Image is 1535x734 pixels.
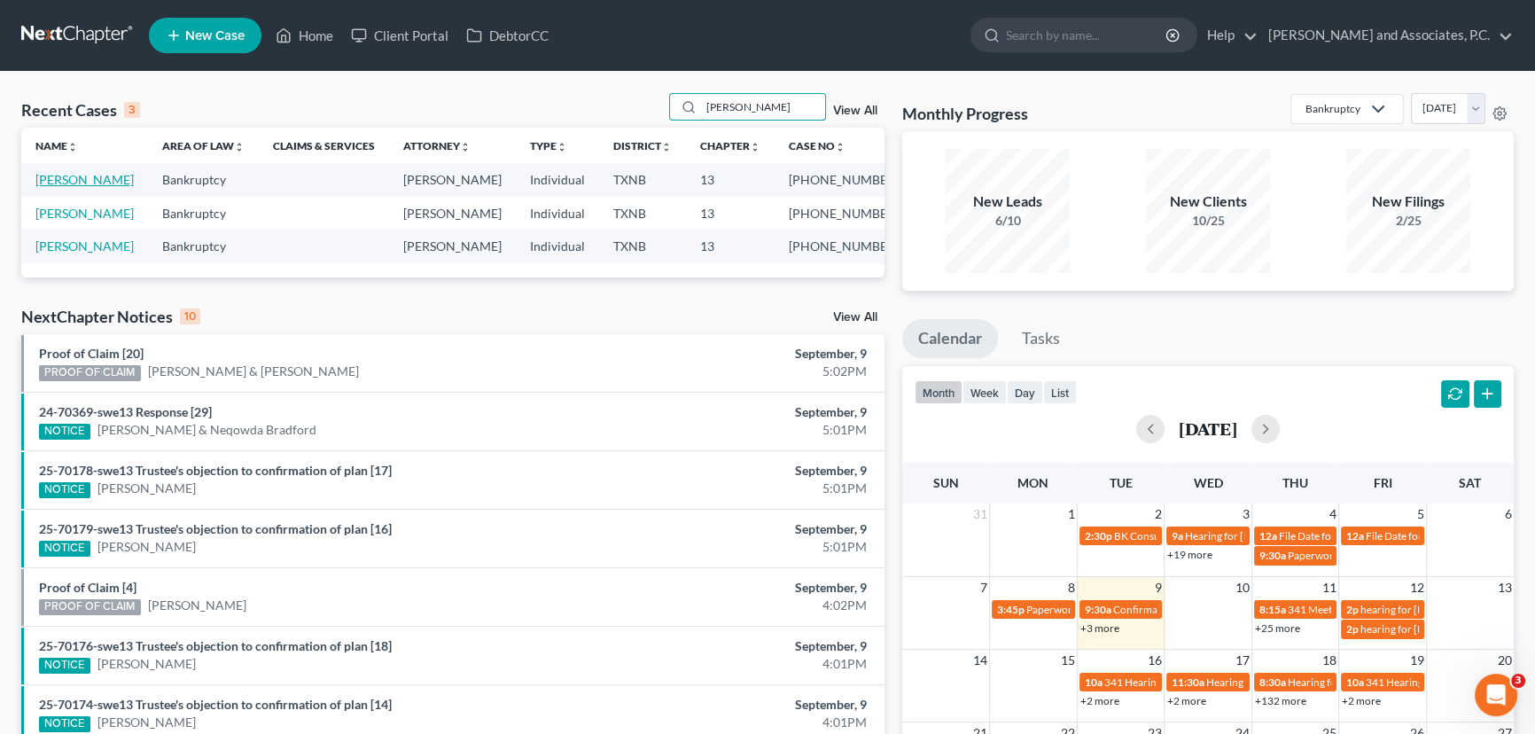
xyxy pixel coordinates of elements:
[1185,529,1323,543] span: Hearing for [PERSON_NAME]
[342,20,457,51] a: Client Portal
[124,102,140,118] div: 3
[1153,577,1164,598] span: 9
[1198,20,1258,51] a: Help
[833,105,877,117] a: View All
[1113,603,1408,616] span: Confirmation hearing for [PERSON_NAME] & [PERSON_NAME]
[389,163,516,196] td: [PERSON_NAME]
[902,103,1028,124] h3: Monthly Progress
[603,480,867,497] div: 5:01PM
[35,238,134,254] a: [PERSON_NAME]
[516,163,599,196] td: Individual
[833,311,877,324] a: View All
[946,212,1070,230] div: 6/10
[148,597,246,614] a: [PERSON_NAME]
[1346,675,1364,689] span: 10a
[1146,212,1270,230] div: 10/25
[599,230,686,262] td: TXNB
[403,139,471,152] a: Attorneyunfold_more
[1114,529,1446,543] span: BK Consult for [MEDICAL_DATA][PERSON_NAME] & [PERSON_NAME]
[234,142,245,152] i: unfold_more
[1328,504,1338,525] span: 4
[148,230,259,262] td: Bankruptcy
[39,599,141,615] div: PROOF OF CLAIM
[775,163,913,196] td: [PHONE_NUMBER]
[603,579,867,597] div: September, 9
[789,139,845,152] a: Case Nounfold_more
[1408,577,1426,598] span: 12
[1234,650,1251,671] span: 17
[1059,650,1077,671] span: 15
[516,197,599,230] td: Individual
[1342,694,1381,707] a: +2 more
[686,230,775,262] td: 13
[1234,577,1251,598] span: 10
[603,714,867,731] div: 4:01PM
[603,345,867,363] div: September, 9
[997,603,1025,616] span: 3:45p
[1206,675,1344,689] span: Hearing for [PERSON_NAME]
[97,714,196,731] a: [PERSON_NAME]
[39,521,392,536] a: 25-70179-swe13 Trustee's objection to confirmation of plan [16]
[389,230,516,262] td: [PERSON_NAME]
[603,462,867,480] div: September, 9
[1085,675,1103,689] span: 10a
[750,142,760,152] i: unfold_more
[1503,504,1514,525] span: 6
[613,139,672,152] a: Districtunfold_more
[603,538,867,556] div: 5:01PM
[557,142,567,152] i: unfold_more
[1007,380,1043,404] button: day
[1085,603,1111,616] span: 9:30a
[1085,529,1112,543] span: 2:30p
[67,142,78,152] i: unfold_more
[39,365,141,381] div: PROOF OF CLAIM
[599,163,686,196] td: TXNB
[915,380,962,404] button: month
[21,99,140,121] div: Recent Cases
[686,197,775,230] td: 13
[700,139,760,152] a: Chapterunfold_more
[162,139,245,152] a: Area of Lawunfold_more
[148,363,359,380] a: [PERSON_NAME] & [PERSON_NAME]
[35,206,134,221] a: [PERSON_NAME]
[516,230,599,262] td: Individual
[775,230,913,262] td: [PHONE_NUMBER]
[35,172,134,187] a: [PERSON_NAME]
[1459,475,1481,490] span: Sat
[1080,694,1119,707] a: +2 more
[971,504,989,525] span: 31
[1288,675,1426,689] span: Hearing for [PERSON_NAME]
[1346,603,1359,616] span: 2p
[603,403,867,421] div: September, 9
[39,697,392,712] a: 25-70174-swe13 Trustee's objection to confirmation of plan [14]
[1374,475,1392,490] span: Fri
[1496,650,1514,671] span: 20
[962,380,1007,404] button: week
[603,520,867,538] div: September, 9
[1282,475,1308,490] span: Thu
[946,191,1070,212] div: New Leads
[1496,577,1514,598] span: 13
[1043,380,1077,404] button: list
[1346,529,1364,543] span: 12a
[148,163,259,196] td: Bankruptcy
[530,139,567,152] a: Typeunfold_more
[97,421,316,439] a: [PERSON_NAME] & Neqowda Bradford
[1475,674,1517,716] iframe: Intercom live chat
[39,716,90,732] div: NOTICE
[1241,504,1251,525] span: 3
[1346,622,1359,636] span: 2p
[39,424,90,440] div: NOTICE
[1255,694,1306,707] a: +132 more
[1259,529,1277,543] span: 12a
[185,29,245,43] span: New Case
[1017,475,1048,490] span: Mon
[1172,529,1183,543] span: 9a
[775,197,913,230] td: [PHONE_NUMBER]
[39,541,90,557] div: NOTICE
[35,139,78,152] a: Nameunfold_more
[1179,419,1237,438] h2: [DATE]
[1104,675,1392,689] span: 341 Hearing for Enviro-Tech Complete Systems & Services, LLC
[835,142,845,152] i: unfold_more
[39,580,136,595] a: Proof of Claim [4]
